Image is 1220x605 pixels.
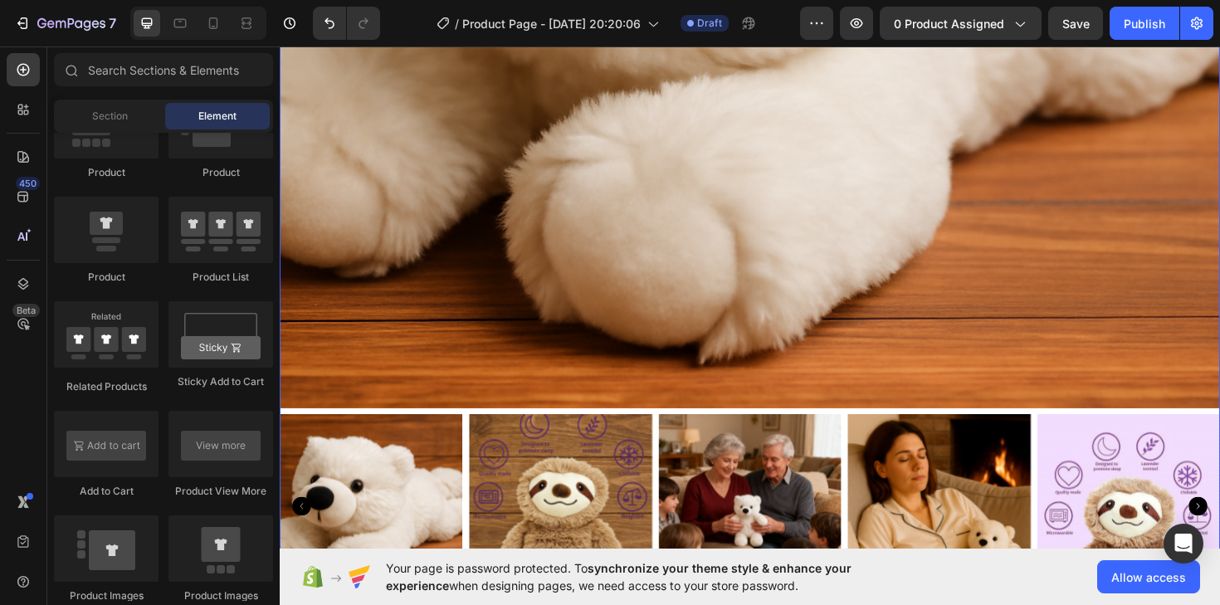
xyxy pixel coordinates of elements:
span: Draft [697,16,722,31]
button: 0 product assigned [880,7,1042,40]
div: Product Images [54,588,159,603]
div: Product View More [168,484,273,499]
button: Save [1048,7,1103,40]
div: Beta [12,304,40,317]
iframe: Design area [280,45,1220,550]
button: Allow access [1097,560,1200,593]
span: Save [1062,17,1090,31]
input: Search Sections & Elements [54,53,273,86]
div: Product List [168,270,273,285]
p: 7 [109,13,116,33]
div: 450 [16,177,40,190]
button: Publish [1110,7,1179,40]
div: Add to Cart [54,484,159,499]
div: Sticky Add to Cart [168,374,273,389]
div: Product [168,165,273,180]
div: Related Products [54,379,159,394]
span: Section [92,109,128,124]
div: Publish [1124,15,1165,32]
span: / [455,15,459,32]
span: Product Page - [DATE] 20:20:06 [462,15,641,32]
button: 7 [7,7,124,40]
div: Product [54,270,159,285]
span: Your page is password protected. To when designing pages, we need access to your store password. [386,559,916,594]
div: Product Images [168,588,273,603]
div: Undo/Redo [313,7,380,40]
div: Product [54,165,159,180]
div: Open Intercom Messenger [1164,524,1203,564]
span: 0 product assigned [894,15,1004,32]
span: Allow access [1111,568,1186,586]
span: Element [198,109,237,124]
button: Carousel Next Arrow [963,479,983,499]
span: synchronize your theme style & enhance your experience [386,561,852,593]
